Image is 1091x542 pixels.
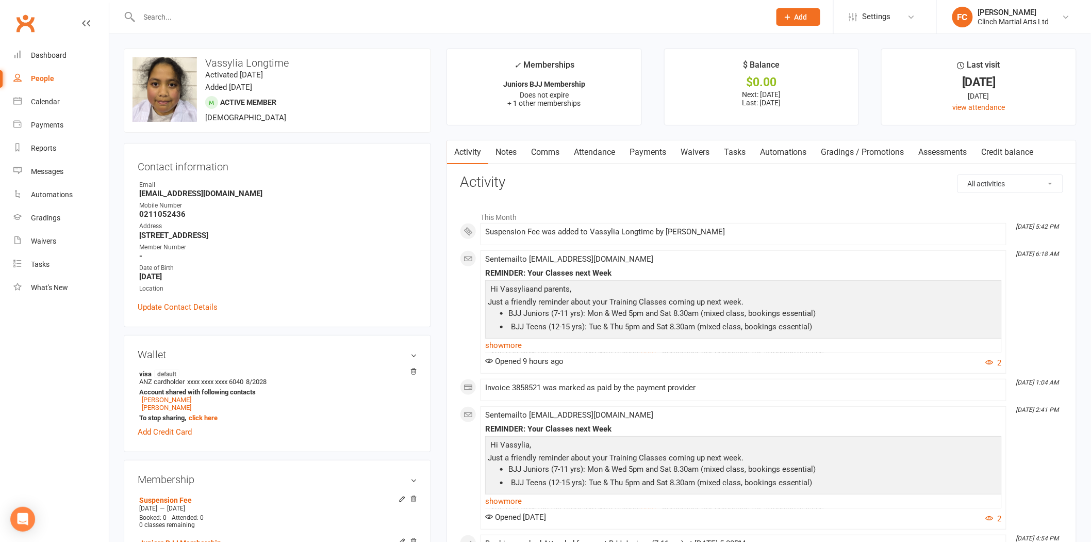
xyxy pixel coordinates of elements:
div: Reports [31,144,56,152]
i: [DATE] 2:41 PM [1016,406,1059,413]
div: People [31,74,54,83]
strong: Juniors BJJ Membership [503,80,585,88]
h3: Activity [460,174,1063,190]
i: [DATE] 6:18 AM [1016,250,1059,258]
input: Search... [136,10,763,24]
i: [DATE] 1:04 AM [1016,379,1059,386]
h3: Membership [138,474,417,485]
time: Activated [DATE] [205,70,263,79]
a: People [13,67,109,90]
span: BJJ Juniors (7-11 yrs): Mon & Wed 5pm and Sat 8.30am (mixed class, bookings essential) [508,465,816,474]
span: Opened 9 hours ago [485,357,564,366]
a: Activity [447,140,488,164]
a: Update Contact Details [138,301,218,313]
strong: [EMAIL_ADDRESS][DOMAIN_NAME] [139,189,417,198]
span: Opened [DATE] [485,513,546,522]
div: FC [952,7,973,27]
div: Memberships [514,58,574,77]
span: BJJ Juniors (7-11 yrs): Mon & Wed 5pm and Sat 8.30am (mixed class, bookings essential) [508,309,816,318]
div: REMINDER: Your Classes next Week [485,425,1002,434]
div: $0.00 [674,77,850,88]
div: Address [139,221,417,231]
div: Just a friendly reminder about your Training Classes coming up next week. [488,283,999,511]
a: Gradings / Promotions [814,140,912,164]
span: Does not expire [520,91,569,99]
a: Assessments [912,140,974,164]
strong: visa [139,370,412,378]
a: Messages [13,160,109,183]
a: Waivers [673,140,717,164]
p: Next: [DATE] Last: [DATE] [674,90,850,107]
button: 2 [986,357,1002,369]
a: Attendance [567,140,622,164]
div: — [137,504,417,513]
span: Attended: 0 [172,514,204,521]
div: Open Intercom Messenger [10,507,35,532]
div: [DATE] [891,90,1067,102]
strong: - [139,251,417,261]
div: REMINDER: Your Classes next Week [485,269,1002,278]
img: image1725861754.png [133,57,197,122]
div: Tasks [31,260,49,268]
span: 0 classes remaining [139,521,195,529]
div: Gradings [31,214,60,222]
span: Sent email to [EMAIL_ADDRESS][DOMAIN_NAME] [485,410,653,420]
span: and parents, [530,284,571,294]
a: [PERSON_NAME] [142,396,191,404]
i: [DATE] 4:54 PM [1016,535,1059,542]
div: Mobile Number [139,201,417,211]
div: $ Balance [743,58,780,77]
button: 2 [986,513,1002,525]
span: Active member [220,98,276,106]
a: Tasks [717,140,753,164]
a: Automations [753,140,814,164]
h3: Vassylia Longtime [133,57,422,69]
strong: [DATE] [139,272,417,281]
strong: To stop sharing, [139,414,412,422]
p: BJJ Teens (12-15 yrs): Tue & Thu 5pm and Sat 8.30am (mixed class, bookings essential) [508,321,999,336]
a: Calendar [13,90,109,114]
span: [DEMOGRAPHIC_DATA] [205,113,286,122]
span: 8/2028 [246,378,267,386]
div: Invoice 3858521 was marked as paid by the payment provider [485,384,1002,392]
a: show more [485,338,1002,353]
a: [PERSON_NAME] [142,404,191,411]
h3: Contact information [138,157,417,172]
a: Tasks [13,253,109,276]
i: ✓ [514,60,521,70]
span: Settings [863,5,891,28]
div: Payments [31,121,63,129]
div: Last visit [957,58,1000,77]
div: Member Number [139,243,417,252]
div: Clinch Martial Arts Ltd [978,17,1049,26]
a: Credit balance [974,140,1041,164]
a: show more [485,494,1002,508]
strong: Account shared with following contacts [139,388,412,396]
h3: Wallet [138,349,417,360]
span: + 1 other memberships [507,99,581,107]
strong: [STREET_ADDRESS] [139,231,417,240]
a: Gradings [13,206,109,230]
div: [DATE] [891,77,1067,88]
a: Automations [13,183,109,206]
div: Email [139,180,417,190]
a: Reports [13,137,109,160]
a: What's New [13,276,109,299]
div: Waivers [31,237,56,245]
div: Date of Birth [139,263,417,273]
div: Suspension Fee was added to Vassylia Longtime by [PERSON_NAME] [485,228,1002,236]
span: Booked: 0 [139,514,167,521]
li: ANZ cardholder [138,368,417,423]
a: Clubworx [12,10,38,36]
div: What's New [31,283,68,292]
a: Waivers [13,230,109,253]
a: Comms [524,140,567,164]
span: Sent email to [EMAIL_ADDRESS][DOMAIN_NAME] [485,254,653,264]
li: This Month [460,206,1063,223]
a: view attendance [953,103,1005,111]
div: [PERSON_NAME] [978,8,1049,17]
time: Added [DATE] [205,83,252,92]
div: Calendar [31,98,60,106]
span: xxxx xxxx xxxx 6040 [187,378,243,386]
span: [DATE] [167,505,185,512]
